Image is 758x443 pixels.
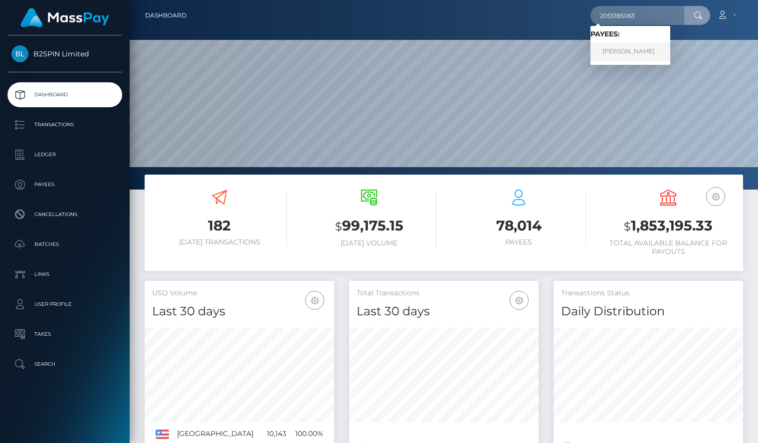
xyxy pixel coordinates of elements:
[302,239,436,247] h6: [DATE] Volume
[451,216,586,235] h3: 78,014
[11,357,118,372] p: Search
[156,430,169,439] img: US.png
[7,142,122,167] a: Ledger
[601,239,736,256] h6: Total Available Balance for Payouts
[11,177,118,192] p: Payees
[11,237,118,252] p: Batches
[561,288,736,298] h5: Transactions Status
[302,216,436,236] h3: 99,175.15
[152,216,287,235] h3: 182
[357,303,531,320] h4: Last 30 days
[357,288,531,298] h5: Total Transactions
[7,172,122,197] a: Payees
[145,5,187,26] a: Dashboard
[7,82,122,107] a: Dashboard
[152,238,287,246] h6: [DATE] Transactions
[7,232,122,257] a: Batches
[561,303,736,320] h4: Daily Distribution
[152,288,327,298] h5: USD Volume
[11,45,28,62] img: B2SPIN Limited
[11,147,118,162] p: Ledger
[601,216,736,236] h3: 1,853,195.33
[7,112,122,137] a: Transactions
[7,262,122,287] a: Links
[20,8,109,27] img: MassPay Logo
[11,327,118,342] p: Taxes
[152,303,327,320] h4: Last 30 days
[11,207,118,222] p: Cancellations
[590,30,670,38] h6: Payees:
[7,292,122,317] a: User Profile
[11,267,118,282] p: Links
[7,49,122,58] span: B2SPIN Limited
[624,220,631,233] small: $
[335,220,342,233] small: $
[590,6,684,25] input: Search...
[7,322,122,347] a: Taxes
[590,42,670,61] a: [PERSON_NAME]
[11,117,118,132] p: Transactions
[7,202,122,227] a: Cancellations
[11,297,118,312] p: User Profile
[451,238,586,246] h6: Payees
[11,87,118,102] p: Dashboard
[7,352,122,377] a: Search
